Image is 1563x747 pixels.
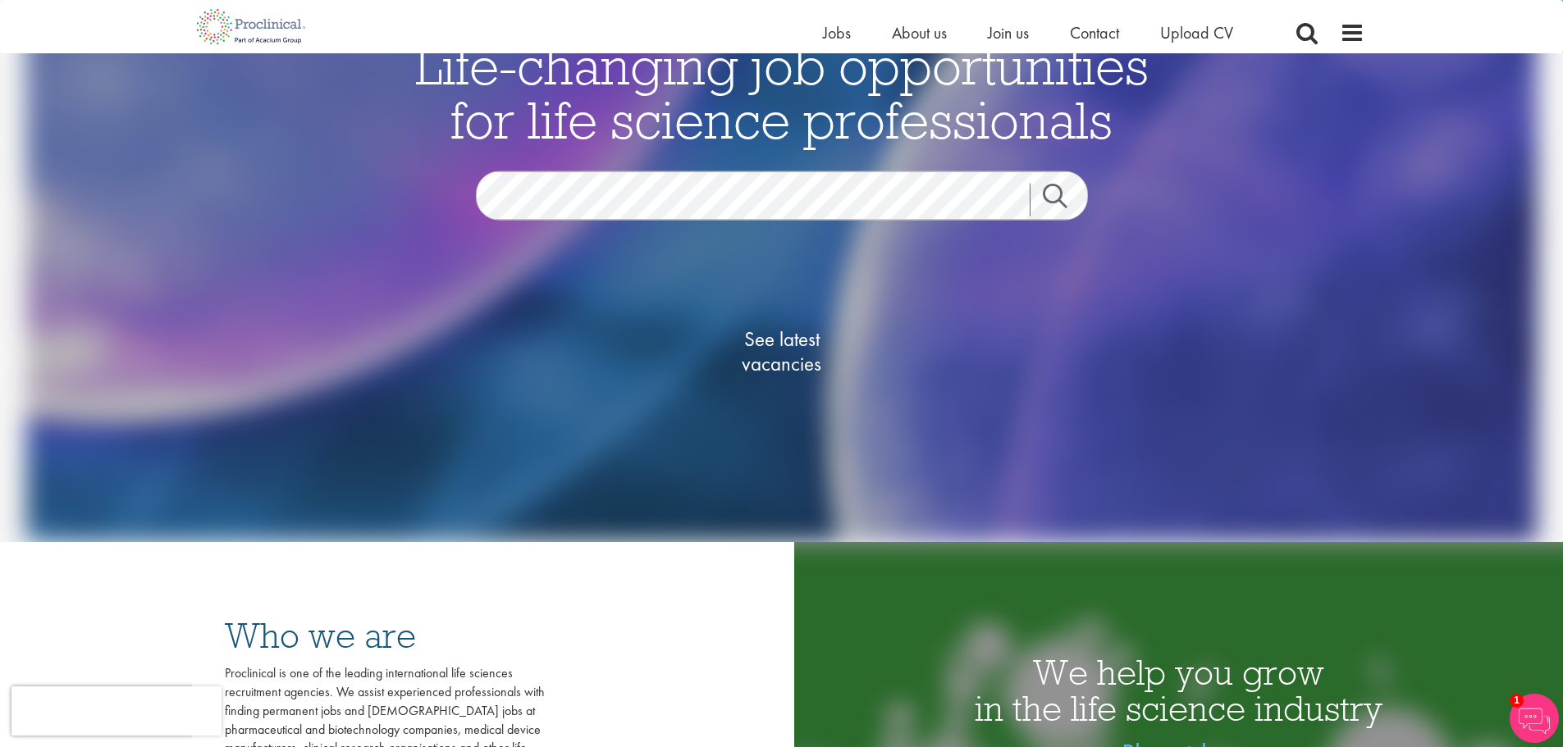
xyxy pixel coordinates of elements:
span: 1 [1510,694,1524,708]
h3: Who we are [225,617,545,654]
a: Join us [988,22,1029,43]
a: Jobs [823,22,851,43]
iframe: reCAPTCHA [11,686,222,736]
img: Chatbot [1510,694,1559,743]
a: Upload CV [1160,22,1233,43]
a: Contact [1070,22,1119,43]
a: Job search submit button [1030,184,1100,216]
span: Life-changing job opportunities for life science professionals [415,33,1149,153]
a: See latestvacancies [700,262,864,442]
a: About us [892,22,947,43]
span: See latest vacancies [700,327,864,376]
